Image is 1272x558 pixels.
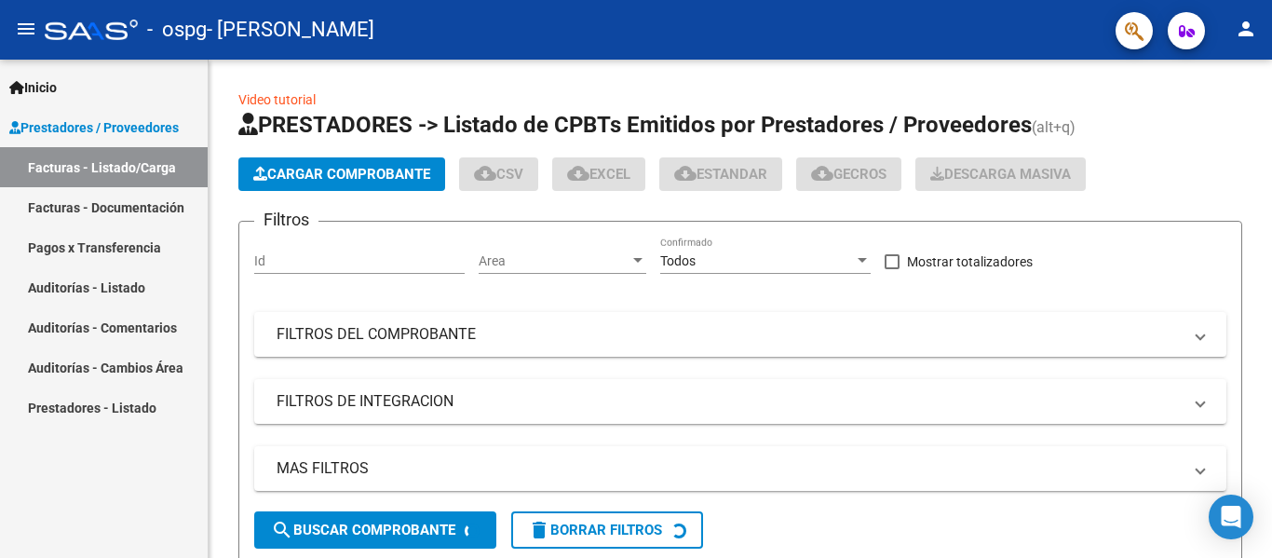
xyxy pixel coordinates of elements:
[1032,118,1076,136] span: (alt+q)
[271,519,293,541] mat-icon: search
[254,511,496,549] button: Buscar Comprobante
[811,166,886,183] span: Gecros
[528,522,662,538] span: Borrar Filtros
[811,162,833,184] mat-icon: cloud_download
[511,511,703,549] button: Borrar Filtros
[930,166,1071,183] span: Descarga Masiva
[915,157,1086,191] app-download-masive: Descarga masiva de comprobantes (adjuntos)
[277,324,1182,345] mat-panel-title: FILTROS DEL COMPROBANTE
[1235,18,1257,40] mat-icon: person
[277,391,1182,412] mat-panel-title: FILTROS DE INTEGRACION
[659,157,782,191] button: Estandar
[459,157,538,191] button: CSV
[552,157,645,191] button: EXCEL
[238,157,445,191] button: Cargar Comprobante
[254,312,1226,357] mat-expansion-panel-header: FILTROS DEL COMPROBANTE
[271,522,455,538] span: Buscar Comprobante
[907,251,1033,273] span: Mostrar totalizadores
[567,162,589,184] mat-icon: cloud_download
[15,18,37,40] mat-icon: menu
[479,253,629,269] span: Area
[147,9,207,50] span: - ospg
[674,162,697,184] mat-icon: cloud_download
[207,9,374,50] span: - [PERSON_NAME]
[915,157,1086,191] button: Descarga Masiva
[796,157,901,191] button: Gecros
[474,166,523,183] span: CSV
[1209,495,1253,539] div: Open Intercom Messenger
[254,379,1226,424] mat-expansion-panel-header: FILTROS DE INTEGRACION
[674,166,767,183] span: Estandar
[277,458,1182,479] mat-panel-title: MAS FILTROS
[660,253,696,268] span: Todos
[253,166,430,183] span: Cargar Comprobante
[9,77,57,98] span: Inicio
[254,446,1226,491] mat-expansion-panel-header: MAS FILTROS
[474,162,496,184] mat-icon: cloud_download
[9,117,179,138] span: Prestadores / Proveedores
[528,519,550,541] mat-icon: delete
[567,166,630,183] span: EXCEL
[238,112,1032,138] span: PRESTADORES -> Listado de CPBTs Emitidos por Prestadores / Proveedores
[238,92,316,107] a: Video tutorial
[254,207,318,233] h3: Filtros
